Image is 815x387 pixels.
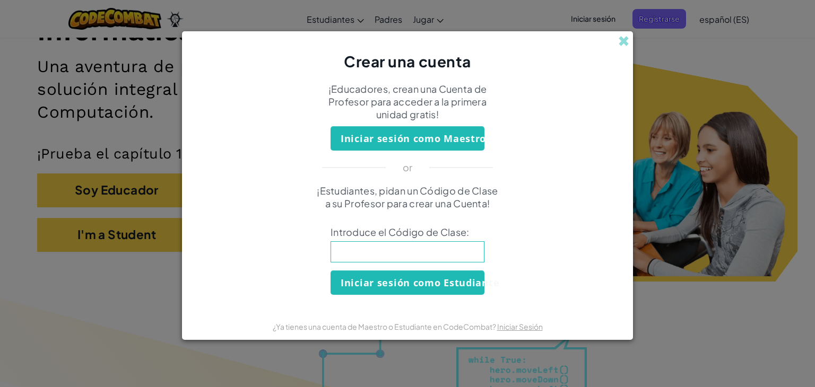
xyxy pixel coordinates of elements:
span: Crear una cuenta [344,52,471,71]
span: ¿Ya tienes una cuenta de Maestro o Estudiante en CodeCombat? [273,322,497,331]
a: Iniciar Sesión [497,322,543,331]
button: Iniciar sesión como Estudiante [331,270,484,295]
span: Introduce el Código de Clase: [331,226,484,239]
p: ¡Educadores, crean una Cuenta de Profesor para acceder a la primera unidad gratis! [315,83,500,121]
p: or [403,161,413,174]
button: Iniciar sesión como Maestro [331,126,484,151]
p: ¡Estudiantes, pidan un Código de Clase a su Profesor para crear una Cuenta! [315,184,500,210]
